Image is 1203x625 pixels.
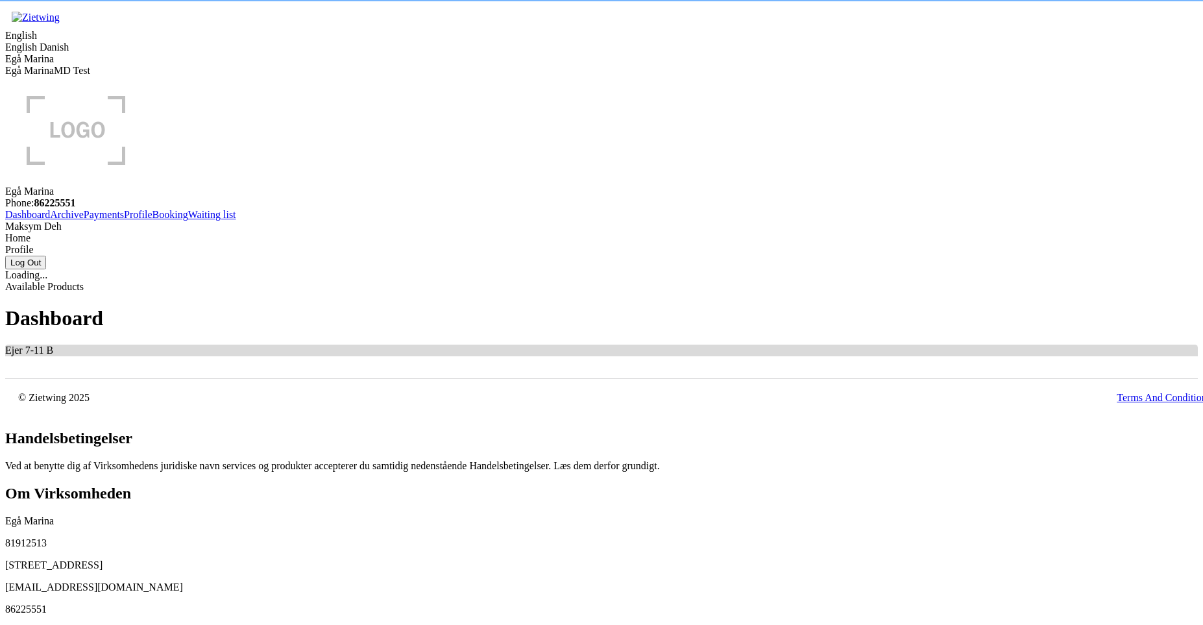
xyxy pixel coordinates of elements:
a: Egå Marina [5,65,54,76]
div: Loading... [5,269,1198,281]
a: English [5,42,37,53]
img: Zietwing [5,5,66,30]
a: Danish [40,42,69,53]
h2: Handelsbetingelser [5,430,1198,447]
span: English [5,30,37,41]
a: Waiting list [188,209,236,220]
p: Ved at benytte dig af Virksomhedens juridiske navn services og produkter accepterer du samtidig n... [5,460,1198,472]
a: Archive [50,209,84,220]
a: Dashboard [5,209,50,220]
span: Maksym Deh [5,221,62,232]
p: 81912513 [5,537,1198,549]
a: MD Test [54,65,90,76]
a: Booking [152,209,188,220]
p: [EMAIL_ADDRESS][DOMAIN_NAME] [5,582,1198,593]
h2: Om Virksomheden [5,485,1198,502]
strong: 86225551 [34,197,75,208]
div: Home [5,232,1198,244]
div: Egå Marina [5,186,1198,197]
p: 86225551 [5,604,1198,615]
p: [STREET_ADDRESS] [5,559,1198,571]
div: Ejer 7-11 B [5,345,1198,356]
div: Profile [5,244,1198,256]
img: logo [5,77,147,183]
div: Available Products [5,281,1198,293]
a: Payments [84,209,124,220]
div: Phone: [5,197,1198,209]
span: Egå Marina [5,53,54,64]
a: Profile [124,209,152,220]
h1: Dashboard [5,306,1198,330]
button: Log Out [5,256,46,269]
p: Egå Marina [5,515,1198,527]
